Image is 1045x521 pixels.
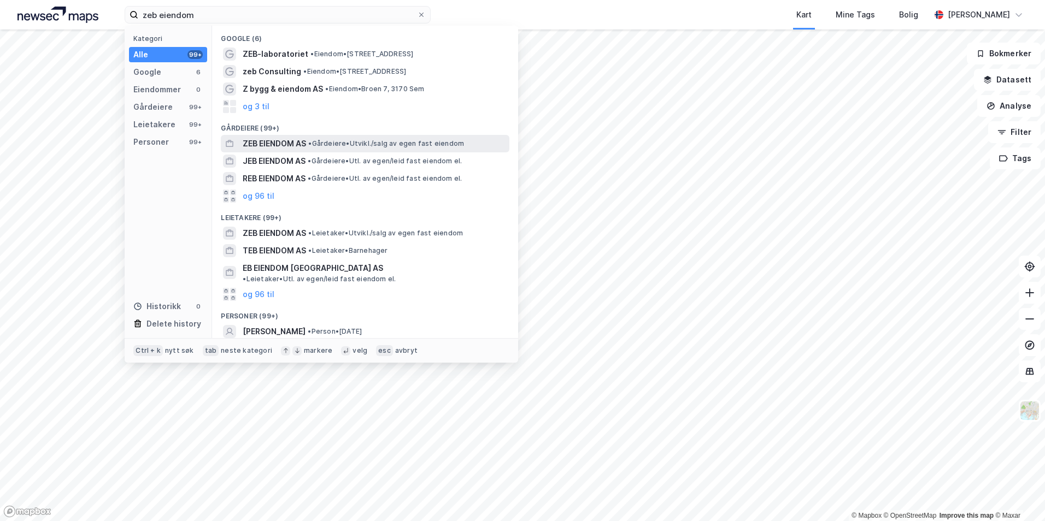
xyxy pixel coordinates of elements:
[203,345,219,356] div: tab
[146,317,201,330] div: Delete history
[243,262,383,275] span: EB EIENDOM [GEOGRAPHIC_DATA] AS
[310,50,413,58] span: Eiendom • [STREET_ADDRESS]
[212,26,518,45] div: Google (6)
[395,346,418,355] div: avbryt
[194,302,203,311] div: 0
[308,246,312,254] span: •
[243,288,274,301] button: og 96 til
[3,505,51,518] a: Mapbox homepage
[133,300,181,313] div: Historikk
[165,346,194,355] div: nytt søk
[187,120,203,129] div: 99+
[187,103,203,111] div: 99+
[308,327,362,336] span: Person • [DATE]
[133,345,163,356] div: Ctrl + k
[243,48,308,61] span: ZEB-laboratoriet
[212,205,518,224] div: Leietakere (99+)
[990,469,1045,521] iframe: Chat Widget
[376,345,393,356] div: esc
[940,512,994,519] a: Improve this map
[194,85,203,94] div: 0
[243,190,274,203] button: og 96 til
[796,8,812,21] div: Kart
[243,325,306,338] span: [PERSON_NAME]
[243,100,269,113] button: og 3 til
[308,229,463,238] span: Leietaker • Utvikl./salg av egen fast eiendom
[308,246,388,255] span: Leietaker • Barnehager
[353,346,367,355] div: velg
[243,82,323,96] span: Z bygg & eiendom AS
[194,68,203,76] div: 6
[325,85,328,93] span: •
[243,275,246,283] span: •
[310,50,314,58] span: •
[138,7,417,23] input: Søk på adresse, matrikkel, gårdeiere, leietakere eller personer
[133,100,173,114] div: Gårdeiere
[243,155,306,168] span: JEB EIENDOM AS
[899,8,918,21] div: Bolig
[133,83,181,96] div: Eiendommer
[133,48,148,61] div: Alle
[884,512,937,519] a: OpenStreetMap
[133,34,207,43] div: Kategori
[133,135,169,149] div: Personer
[304,346,332,355] div: markere
[990,469,1045,521] div: Kontrollprogram for chat
[967,43,1041,64] button: Bokmerker
[325,85,424,93] span: Eiendom • Broen 7, 3170 Sem
[243,275,396,283] span: Leietaker • Utl. av egen/leid fast eiendom el.
[990,147,1041,169] button: Tags
[974,69,1041,91] button: Datasett
[221,346,272,355] div: neste kategori
[308,174,311,182] span: •
[308,139,464,148] span: Gårdeiere • Utvikl./salg av egen fast eiendom
[308,229,312,237] span: •
[212,115,518,135] div: Gårdeiere (99+)
[308,157,311,165] span: •
[133,118,175,131] div: Leietakere
[187,138,203,146] div: 99+
[243,172,306,185] span: REB EIENDOM AS
[988,121,1041,143] button: Filter
[243,227,306,240] span: ZEB EIENDOM AS
[977,95,1041,117] button: Analyse
[303,67,307,75] span: •
[243,244,306,257] span: TEB EIENDOM AS
[852,512,882,519] a: Mapbox
[1019,400,1040,421] img: Z
[836,8,875,21] div: Mine Tags
[243,137,306,150] span: ZEB EIENDOM AS
[308,157,462,165] span: Gårdeiere • Utl. av egen/leid fast eiendom el.
[212,303,518,323] div: Personer (99+)
[948,8,1010,21] div: [PERSON_NAME]
[243,65,301,78] span: zeb Consulting
[308,139,312,147] span: •
[133,66,161,79] div: Google
[308,327,311,335] span: •
[187,50,203,59] div: 99+
[308,174,462,183] span: Gårdeiere • Utl. av egen/leid fast eiendom el.
[17,7,98,23] img: logo.a4113a55bc3d86da70a041830d287a7e.svg
[303,67,406,76] span: Eiendom • [STREET_ADDRESS]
